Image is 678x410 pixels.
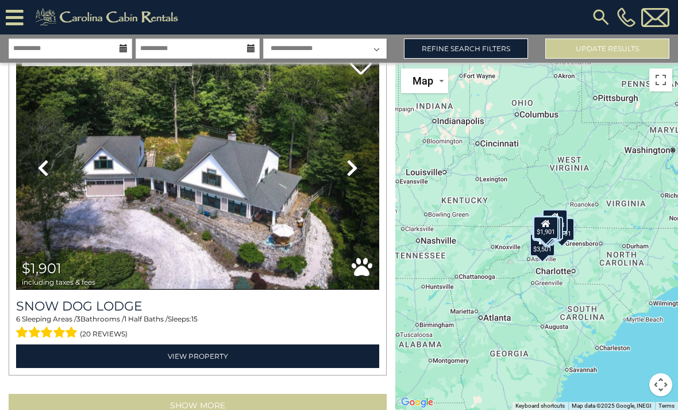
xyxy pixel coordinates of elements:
[530,233,556,256] div: $3,501
[413,75,433,87] span: Map
[398,395,436,410] a: Open this area in Google Maps (opens a new window)
[398,395,436,410] img: Google
[649,373,672,396] button: Map camera controls
[22,278,95,286] span: including taxes & fees
[349,53,372,78] a: Add to favorites
[533,216,558,239] div: $1,901
[542,209,568,232] div: $2,138
[649,68,672,91] button: Toggle fullscreen view
[16,298,379,314] a: Snow Dog Lodge
[22,260,61,277] span: $1,901
[16,46,379,290] img: thumbnail_163275111.png
[545,39,669,59] button: Update Results
[76,315,80,323] span: 3
[515,402,565,410] button: Keyboard shortcuts
[16,314,379,342] div: Sleeping Areas / Bathrooms / Sleeps:
[29,6,188,29] img: Khaki-logo.png
[124,315,168,323] span: 1 Half Baths /
[16,315,20,323] span: 6
[572,403,652,409] span: Map data ©2025 Google, INEGI
[401,68,448,93] button: Change map style
[80,327,128,342] span: (20 reviews)
[614,7,638,27] a: [PHONE_NUMBER]
[191,315,198,323] span: 15
[404,39,528,59] a: Refine Search Filters
[16,344,379,368] a: View Property
[658,403,675,409] a: Terms (opens in new tab)
[591,7,611,28] img: search-regular.svg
